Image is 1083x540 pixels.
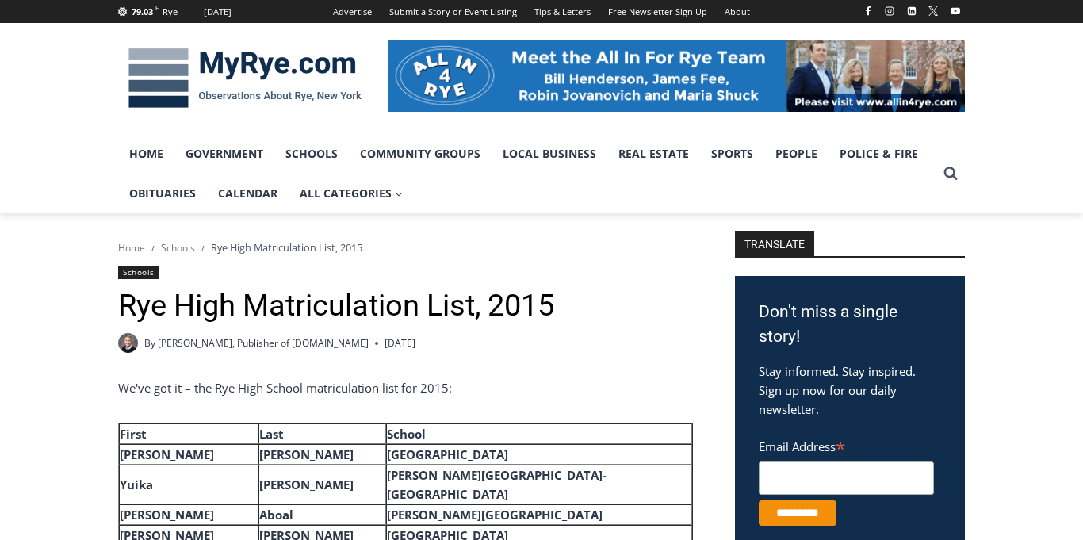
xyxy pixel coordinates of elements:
img: All in for Rye [388,40,965,111]
p: We've got it – the Rye High School matriculation list for 2015: [118,378,693,397]
p: Stay informed. Stay inspired. Sign up now for our daily newsletter. [759,362,941,419]
span: / [201,243,205,254]
a: Home [118,134,174,174]
strong: [PERSON_NAME][GEOGRAPHIC_DATA] [387,507,603,523]
h3: Don't miss a single story! [759,300,941,350]
img: MyRye.com [118,37,372,120]
a: Linkedin [902,2,921,21]
span: F [155,3,159,12]
span: Rye High Matriculation List, 2015 [211,240,362,255]
span: All Categories [300,185,403,202]
nav: Breadcrumbs [118,239,693,255]
strong: [PERSON_NAME] [259,477,354,492]
strong: Yuika [120,477,153,492]
a: Schools [118,266,159,279]
strong: [PERSON_NAME] [259,446,354,462]
a: Facebook [859,2,878,21]
strong: [PERSON_NAME] [120,507,214,523]
a: X [924,2,943,21]
a: Instagram [880,2,899,21]
a: Calendar [207,174,289,213]
a: Sports [700,134,764,174]
h1: Rye High Matriculation List, 2015 [118,288,693,324]
a: Real Estate [607,134,700,174]
strong: [PERSON_NAME][GEOGRAPHIC_DATA]-[GEOGRAPHIC_DATA] [387,467,607,502]
a: Home [118,241,145,255]
strong: First [120,426,147,442]
a: Government [174,134,274,174]
a: All Categories [289,174,414,213]
div: [DATE] [204,5,232,19]
span: By [144,335,155,350]
a: Schools [274,134,349,174]
span: 79.03 [132,6,153,17]
a: YouTube [946,2,965,21]
a: Police & Fire [829,134,929,174]
time: [DATE] [385,335,415,350]
strong: [GEOGRAPHIC_DATA] [387,446,508,462]
button: View Search Form [936,159,965,188]
a: Schools [161,241,195,255]
div: Rye [163,5,178,19]
a: Obituaries [118,174,207,213]
strong: Aboal [259,507,293,523]
a: People [764,134,829,174]
nav: Primary Navigation [118,134,936,214]
a: Community Groups [349,134,492,174]
span: / [151,243,155,254]
strong: Last [259,426,284,442]
a: Author image [118,333,138,353]
strong: [PERSON_NAME] [120,446,214,462]
a: [PERSON_NAME], Publisher of [DOMAIN_NAME] [158,336,369,350]
label: Email Address [759,431,934,459]
strong: School [387,426,426,442]
strong: TRANSLATE [735,231,814,256]
a: Local Business [492,134,607,174]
